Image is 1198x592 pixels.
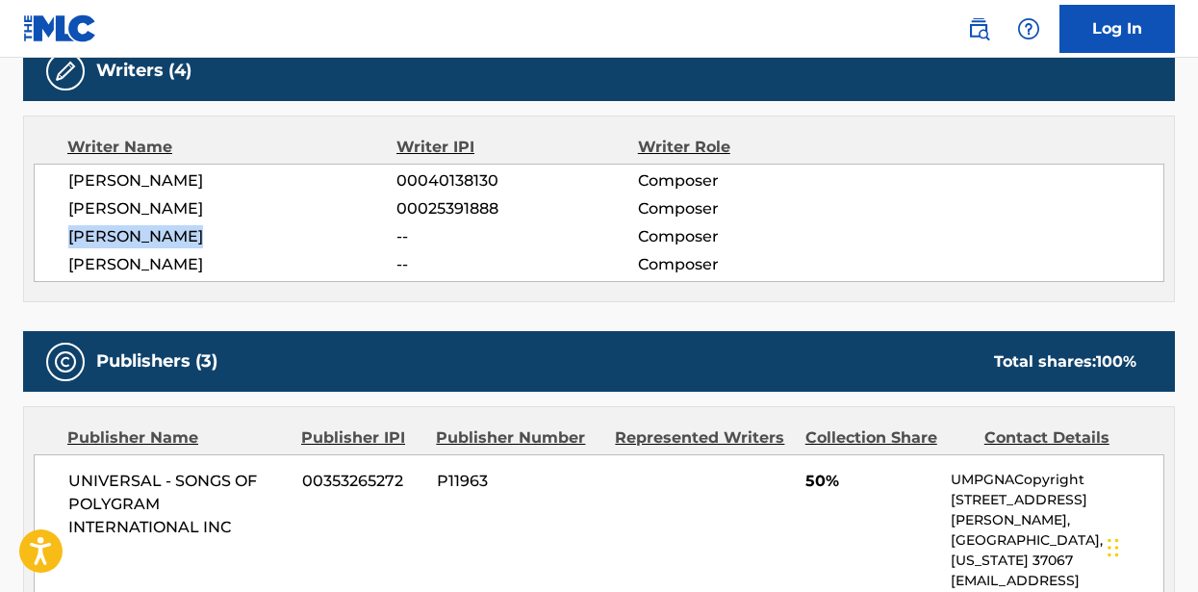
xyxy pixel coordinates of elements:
div: Publisher Name [67,426,287,450]
span: 100 % [1096,352,1136,371]
img: MLC Logo [23,14,97,42]
span: [PERSON_NAME] [68,197,396,220]
img: Writers [54,60,77,83]
span: 00040138130 [396,169,637,193]
span: -- [396,225,637,248]
span: 00353265272 [302,470,422,493]
div: Writer IPI [396,136,638,159]
img: search [967,17,990,40]
span: Composer [638,169,857,193]
p: UMPGNACopyright [951,470,1163,490]
h5: Publishers (3) [96,350,217,373]
span: [PERSON_NAME] [68,253,396,276]
div: Total shares: [994,350,1136,373]
p: [STREET_ADDRESS][PERSON_NAME], [951,490,1163,530]
span: Composer [638,253,857,276]
div: Drag [1108,519,1119,577]
span: Composer [638,197,857,220]
span: UNIVERSAL - SONGS OF POLYGRAM INTERNATIONAL INC [68,470,288,539]
p: [GEOGRAPHIC_DATA], [US_STATE] 37067 [951,530,1163,571]
img: help [1017,17,1040,40]
span: 00025391888 [396,197,637,220]
h5: Writers (4) [96,60,191,82]
div: Help [1009,10,1048,48]
div: Writer Role [638,136,857,159]
span: [PERSON_NAME] [68,225,396,248]
div: Contact Details [984,426,1149,450]
img: Publishers [54,350,77,373]
span: P11963 [437,470,601,493]
a: Log In [1059,5,1175,53]
span: -- [396,253,637,276]
div: Represented Writers [615,426,790,450]
div: Publisher IPI [301,426,421,450]
div: Publisher Number [436,426,600,450]
div: Writer Name [67,136,396,159]
a: Public Search [959,10,998,48]
span: [PERSON_NAME] [68,169,396,193]
iframe: Chat Widget [1102,500,1198,592]
span: Composer [638,225,857,248]
div: Collection Share [805,426,970,450]
span: 50% [805,470,937,493]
